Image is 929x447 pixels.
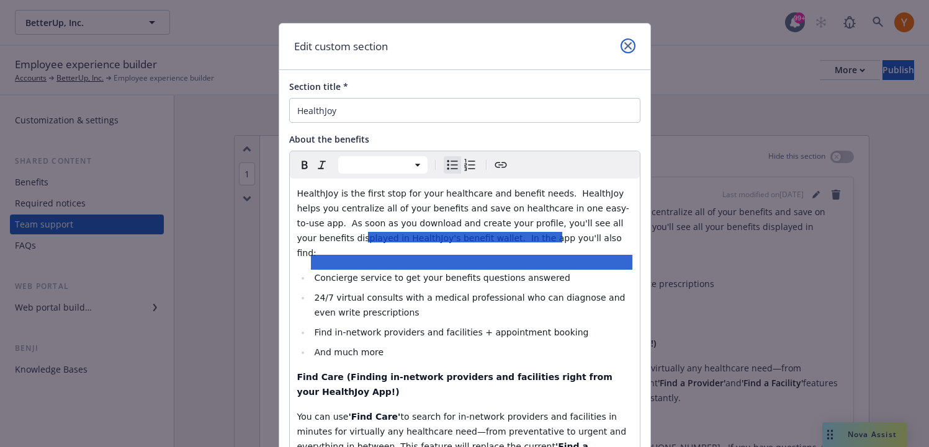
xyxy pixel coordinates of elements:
[444,156,478,174] div: toggle group
[297,372,616,397] strong: Find Care (Finding in-network providers and facilities right from your HealthJoy App!)
[338,156,428,174] button: Block type
[314,293,627,317] span: 24/7 virtual consults with a medical professional who can diagnose and even write prescriptions
[313,156,331,174] button: Italic
[289,81,348,92] span: Section title *
[314,347,384,357] span: And much more
[461,156,478,174] button: Numbered list
[314,327,588,337] span: Find in-network providers and facilities + appointment booking
[289,133,369,145] span: About the benefits
[314,273,570,283] span: Concierge service to get your benefits questions answered
[444,156,461,174] button: Bulleted list
[297,188,629,258] span: HealthJoy is the first stop for your healthcare and benefit needs. HealthJoy helps you centralize...
[492,156,509,174] button: Create link
[294,38,388,55] h1: Edit custom section
[296,156,313,174] button: Bold
[297,412,349,422] span: You can use
[348,412,400,422] strong: 'Find Care'
[621,38,635,53] a: close
[289,98,640,123] input: Add title here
